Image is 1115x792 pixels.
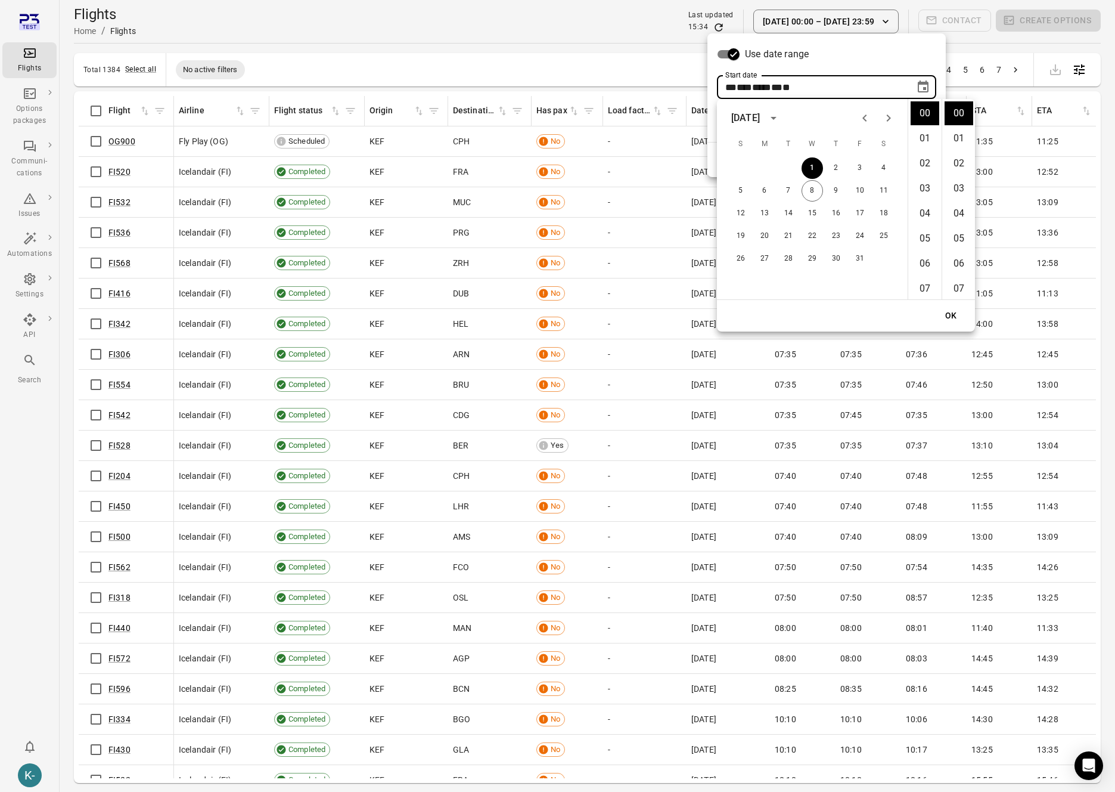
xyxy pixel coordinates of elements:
[731,111,760,125] div: [DATE]
[849,203,871,224] button: 17
[730,225,751,247] button: 19
[945,101,973,125] li: 0 minutes
[725,83,737,92] span: Day
[825,225,847,247] button: 23
[782,83,790,92] span: Minutes
[849,157,871,179] button: 3
[911,202,939,225] li: 4 hours
[778,180,799,202] button: 7
[853,106,877,130] button: Previous month
[911,177,939,200] li: 3 hours
[737,83,752,92] span: Month
[802,132,823,156] span: Wednesday
[849,132,871,156] span: Friday
[945,227,973,250] li: 5 minutes
[745,47,809,61] span: Use date range
[908,99,942,299] ul: Select hours
[825,132,847,156] span: Thursday
[877,106,900,130] button: Next month
[754,203,775,224] button: 13
[849,248,871,270] button: 31
[802,180,823,202] button: 8
[873,203,895,224] button: 18
[945,151,973,175] li: 2 minutes
[802,203,823,224] button: 15
[825,248,847,270] button: 30
[825,203,847,224] button: 16
[754,180,775,202] button: 6
[778,132,799,156] span: Tuesday
[730,132,751,156] span: Sunday
[945,126,973,150] li: 1 minutes
[752,83,771,92] span: Year
[771,83,782,92] span: Hours
[911,151,939,175] li: 2 hours
[849,180,871,202] button: 10
[911,101,939,125] li: 0 hours
[945,177,973,200] li: 3 minutes
[945,277,973,301] li: 7 minutes
[873,157,895,179] button: 4
[754,248,775,270] button: 27
[873,132,895,156] span: Saturday
[849,225,871,247] button: 24
[778,248,799,270] button: 28
[873,225,895,247] button: 25
[945,202,973,225] li: 4 minutes
[754,132,775,156] span: Monday
[825,157,847,179] button: 2
[911,75,935,99] button: Choose date, selected date is Oct 1, 2025
[945,252,973,276] li: 6 minutes
[911,277,939,301] li: 7 hours
[825,180,847,202] button: 9
[873,180,895,202] button: 11
[802,248,823,270] button: 29
[802,225,823,247] button: 22
[911,252,939,276] li: 6 hours
[911,126,939,150] li: 1 hours
[1074,751,1103,780] div: Open Intercom Messenger
[754,225,775,247] button: 20
[942,99,975,299] ul: Select minutes
[730,180,751,202] button: 5
[778,225,799,247] button: 21
[730,203,751,224] button: 12
[932,305,970,327] button: OK
[730,248,751,270] button: 26
[778,203,799,224] button: 14
[725,70,757,80] label: Start date
[802,157,823,179] button: 1
[763,108,784,128] button: calendar view is open, switch to year view
[911,227,939,250] li: 5 hours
